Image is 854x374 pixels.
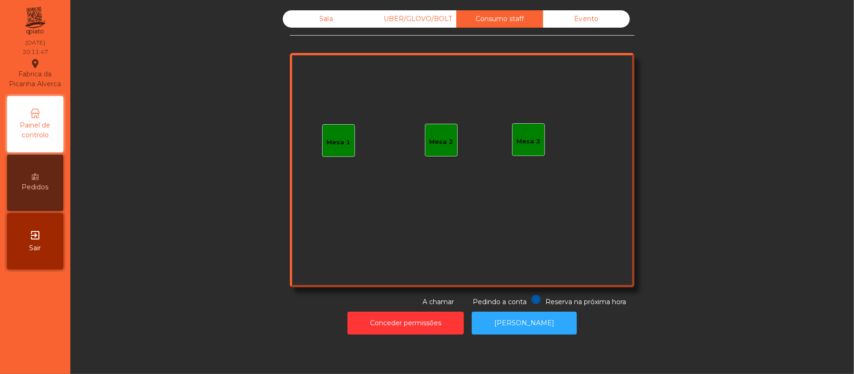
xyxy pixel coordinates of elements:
[473,298,527,306] span: Pedindo a conta
[283,10,370,28] div: Sala
[430,137,453,147] div: Mesa 2
[423,298,454,306] span: A chamar
[348,312,464,335] button: Conceder permissões
[370,10,456,28] div: UBER/GLOVO/BOLT
[23,48,48,56] div: 20:11:47
[456,10,543,28] div: Consumo staff
[543,10,630,28] div: Evento
[9,120,61,140] span: Painel de controlo
[30,58,41,69] i: location_on
[545,298,626,306] span: Reserva na próxima hora
[22,182,49,192] span: Pedidos
[327,138,351,147] div: Mesa 1
[8,58,63,89] div: Fabrica da Picanha Alverca
[25,38,45,47] div: [DATE]
[472,312,577,335] button: [PERSON_NAME]
[30,230,41,241] i: exit_to_app
[23,5,46,37] img: qpiato
[517,137,541,146] div: Mesa 3
[30,243,41,253] span: Sair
